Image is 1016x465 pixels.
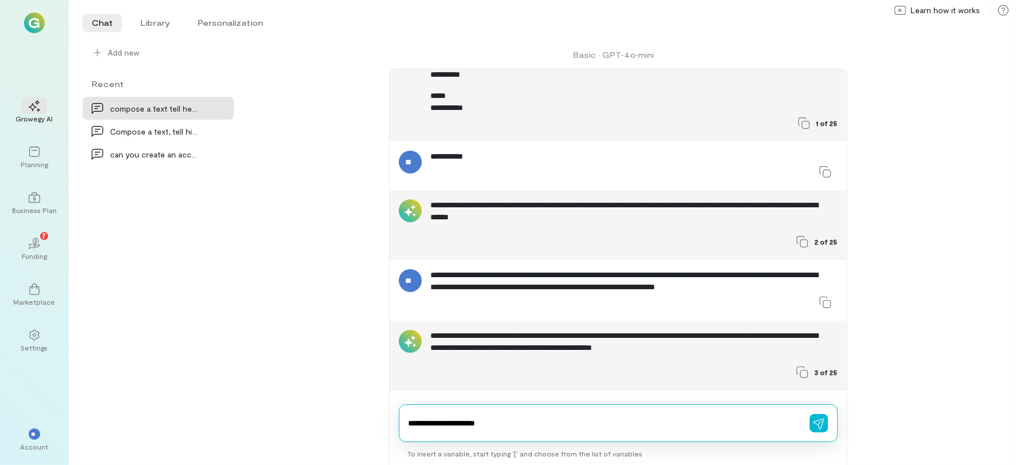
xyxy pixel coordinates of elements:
[14,297,56,306] div: Marketplace
[83,14,122,32] li: Chat
[21,343,48,352] div: Settings
[14,320,55,361] a: Settings
[815,368,838,377] span: 3 of 25
[14,137,55,178] a: Planning
[110,125,199,137] div: Compose a text, tell him that I ask the , I mean…
[911,5,980,16] span: Learn how it works
[131,14,179,32] li: Library
[108,47,225,58] span: Add new
[14,91,55,132] a: Growegy AI
[12,206,57,215] div: Business Plan
[14,274,55,316] a: Marketplace
[16,114,53,123] div: Growegy AI
[399,442,838,465] div: To insert a variable, start typing ‘[’ and choose from the list of variables
[815,237,838,246] span: 2 of 25
[817,119,838,128] span: 1 of 25
[42,230,46,241] span: 7
[22,251,47,261] div: Funding
[83,78,234,90] div: Recent
[21,160,48,169] div: Planning
[14,228,55,270] a: Funding
[14,183,55,224] a: Business Plan
[21,442,49,451] div: Account
[189,14,272,32] li: Personalization
[110,103,199,115] div: compose a text tell her hi we're already done wit…
[110,148,199,160] div: can you create an account on experian like [PERSON_NAME] a…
